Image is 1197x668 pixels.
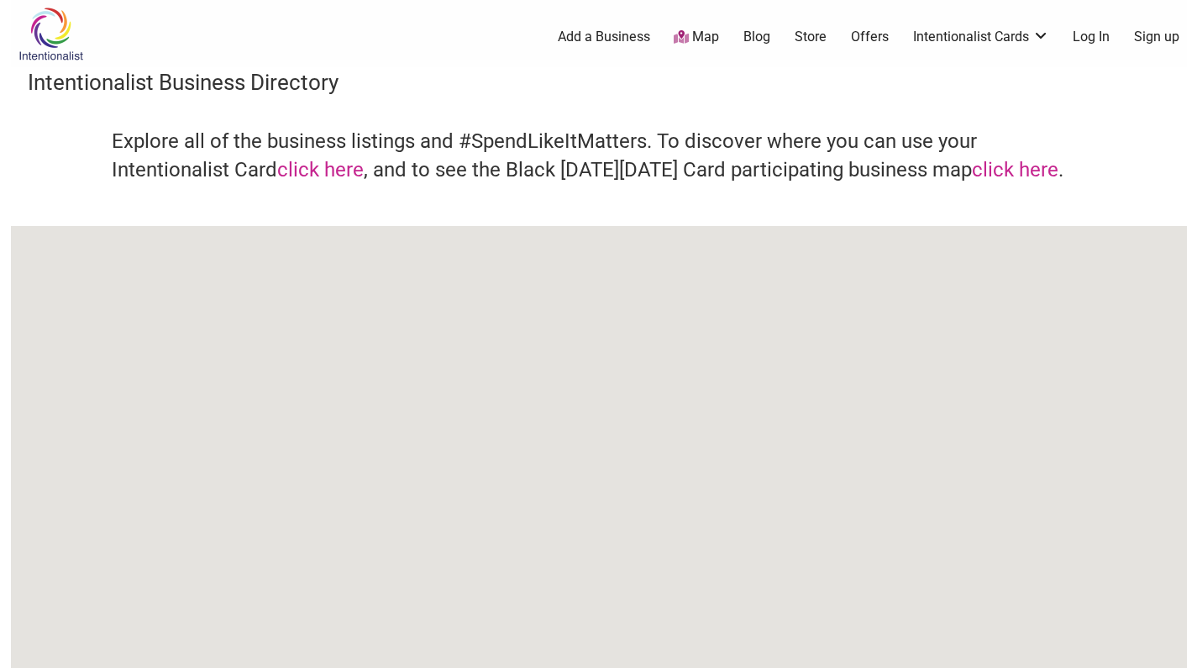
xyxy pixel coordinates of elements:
[1073,28,1110,46] a: Log In
[851,28,889,46] a: Offers
[972,158,1058,181] a: click here
[913,28,1049,46] a: Intentionalist Cards
[28,67,1170,97] h3: Intentionalist Business Directory
[674,28,719,47] a: Map
[743,28,770,46] a: Blog
[1134,28,1179,46] a: Sign up
[112,128,1086,184] h4: Explore all of the business listings and #SpendLikeItMatters. To discover where you can use your ...
[11,7,91,61] img: Intentionalist
[558,28,650,46] a: Add a Business
[795,28,827,46] a: Store
[277,158,364,181] a: click here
